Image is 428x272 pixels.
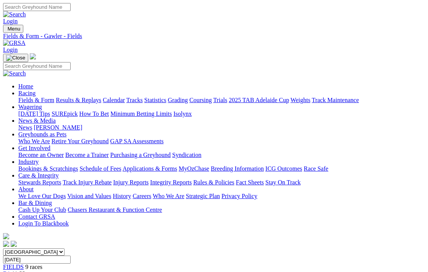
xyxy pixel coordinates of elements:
[68,206,162,213] a: Chasers Restaurant & Function Centre
[179,165,209,172] a: MyOzChase
[18,83,33,90] a: Home
[18,200,52,206] a: Bar & Dining
[11,241,17,247] img: twitter.svg
[3,11,26,18] img: Search
[3,46,18,53] a: Login
[34,124,82,131] a: [PERSON_NAME]
[18,90,36,96] a: Racing
[18,165,78,172] a: Bookings & Scratchings
[3,54,28,62] button: Toggle navigation
[6,55,25,61] img: Close
[123,165,177,172] a: Applications & Forms
[312,97,359,103] a: Track Maintenance
[126,97,143,103] a: Tracks
[18,117,56,124] a: News & Media
[25,264,42,270] span: 9 races
[30,53,36,59] img: logo-grsa-white.png
[79,165,121,172] a: Schedule of Fees
[18,165,425,172] div: Industry
[172,152,201,158] a: Syndication
[18,206,425,213] div: Bar & Dining
[113,179,149,186] a: Injury Reports
[67,193,111,199] a: Vision and Values
[18,124,32,131] a: News
[3,33,425,40] a: Fields & Form - Gawler - Fields
[110,152,171,158] a: Purchasing a Greyhound
[56,97,101,103] a: Results & Replays
[229,97,289,103] a: 2025 TAB Adelaide Cup
[3,241,9,247] img: facebook.svg
[18,152,64,158] a: Become an Owner
[3,40,26,46] img: GRSA
[18,158,39,165] a: Industry
[265,165,302,172] a: ICG Outcomes
[132,193,151,199] a: Careers
[144,97,166,103] a: Statistics
[110,110,172,117] a: Minimum Betting Limits
[3,70,26,77] img: Search
[18,172,59,179] a: Care & Integrity
[18,193,425,200] div: About
[18,186,34,192] a: About
[3,3,71,11] input: Search
[265,179,300,186] a: Stay On Track
[103,97,125,103] a: Calendar
[3,18,18,24] a: Login
[18,152,425,158] div: Get Involved
[18,179,61,186] a: Stewards Reports
[211,165,264,172] a: Breeding Information
[18,193,66,199] a: We Love Our Dogs
[168,97,188,103] a: Grading
[193,179,234,186] a: Rules & Policies
[63,179,111,186] a: Track Injury Rebate
[153,193,184,199] a: Who We Are
[213,97,227,103] a: Trials
[52,110,78,117] a: SUREpick
[304,165,328,172] a: Race Safe
[110,138,164,144] a: GAP SA Assessments
[18,97,54,103] a: Fields & Form
[189,97,212,103] a: Coursing
[291,97,310,103] a: Weights
[221,193,257,199] a: Privacy Policy
[18,97,425,104] div: Racing
[236,179,264,186] a: Fact Sheets
[52,138,109,144] a: Retire Your Greyhound
[3,62,71,70] input: Search
[113,193,131,199] a: History
[18,206,66,213] a: Cash Up Your Club
[18,220,69,227] a: Login To Blackbook
[18,104,42,110] a: Wagering
[8,26,20,32] span: Menu
[18,213,55,220] a: Contact GRSA
[186,193,220,199] a: Strategic Plan
[18,124,425,131] div: News & Media
[18,179,425,186] div: Care & Integrity
[18,138,50,144] a: Who We Are
[150,179,192,186] a: Integrity Reports
[18,131,66,138] a: Greyhounds as Pets
[173,110,192,117] a: Isolynx
[18,110,50,117] a: [DATE] Tips
[3,233,9,239] img: logo-grsa-white.png
[3,264,24,270] a: FIELDS
[65,152,109,158] a: Become a Trainer
[3,25,23,33] button: Toggle navigation
[79,110,109,117] a: How To Bet
[18,138,425,145] div: Greyhounds as Pets
[18,145,50,151] a: Get Involved
[18,110,425,117] div: Wagering
[3,256,71,264] input: Select date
